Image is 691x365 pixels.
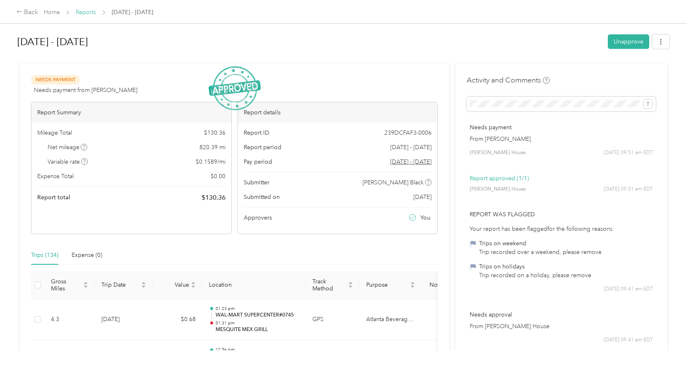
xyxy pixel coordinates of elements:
span: Trip Date [101,281,139,288]
span: [DATE] 09:51 am EDT [604,186,653,193]
span: [DATE] 09:51 am EDT [604,149,653,157]
span: Needs payment from [PERSON_NAME] [34,86,137,94]
span: Track Method [312,278,346,292]
span: caret-down [191,284,196,289]
p: 01:23 pm [216,306,299,312]
div: Trip recorded over a weekend, please remove [479,248,602,256]
span: 239DCFAF3-0006 [384,128,432,137]
iframe: Everlance-gr Chat Button Frame [645,319,691,365]
div: Trip recorded on a holiday, please remove [479,271,591,280]
span: [DATE] - [DATE] [390,143,432,152]
td: GPS [306,299,360,341]
th: Gross Miles [44,271,95,299]
h4: Activity and Comments [467,75,549,85]
h1: Sep 1 - 30, 2025 [17,32,602,52]
span: caret-down [410,284,415,289]
span: [DATE] [413,193,432,201]
th: Purpose [360,271,422,299]
div: Trips (134) [31,251,58,260]
span: [DATE] 09:41 am EDT [604,336,653,344]
th: Notes [422,271,453,299]
span: Report period [244,143,281,152]
span: Go to pay period [390,157,432,166]
div: Trips on holidays [479,262,591,271]
div: Expense (0) [72,251,102,260]
span: Mileage Total [37,128,72,137]
a: Reports [76,9,96,16]
p: From [PERSON_NAME] [470,135,653,143]
th: Trip Date [95,271,153,299]
th: Value [153,271,202,299]
div: Your report has been flagged for the following reasons: [470,225,653,233]
span: Needs Payment [31,75,80,85]
p: From [PERSON_NAME] House [470,322,653,331]
span: $ 130.36 [204,128,226,137]
td: [DATE] [95,299,153,341]
span: Submitter [244,178,269,187]
div: Trips on weekend [479,239,602,248]
th: Location [202,271,306,299]
span: Gross Miles [51,278,82,292]
span: [DATE] - [DATE] [112,8,153,17]
p: Report was flagged [470,210,653,219]
span: 820.39 mi [199,143,226,152]
span: caret-down [141,284,146,289]
button: Unapprove [608,34,649,49]
span: Net mileage [48,143,88,152]
th: Track Method [306,271,360,299]
span: $ 130.36 [202,193,226,203]
div: Report Summary [31,102,231,123]
span: caret-down [83,284,88,289]
span: Approvers [244,213,272,222]
div: Report details [238,102,438,123]
span: caret-up [83,280,88,285]
td: $0.68 [153,299,202,341]
span: Pay period [244,157,272,166]
span: [DATE] 09:41 am EDT [604,285,653,293]
span: Report total [37,193,70,202]
div: Back [17,7,38,17]
p: Needs payment [470,123,653,132]
span: $ 0.00 [211,172,226,181]
p: MESQUITE MEX GRILL [216,326,299,334]
a: Home [44,9,60,16]
span: caret-up [410,280,415,285]
span: You [420,213,430,222]
span: Purpose [366,281,408,288]
td: 4.3 [44,299,95,341]
p: WAL-MART SUPERCENTER#0745 [216,312,299,319]
p: 01:31 pm [216,320,299,326]
span: Value [159,281,189,288]
span: [PERSON_NAME] House [470,186,526,193]
span: Submitted on [244,193,280,201]
span: caret-up [191,280,196,285]
p: Report approved (1/1) [470,174,653,183]
span: caret-down [348,284,353,289]
td: Atlanta Beverage Company [360,299,422,341]
span: caret-up [141,280,146,285]
span: Variable rate [48,157,88,166]
span: $ 0.1589 / mi [196,157,226,166]
span: [PERSON_NAME] House [470,149,526,157]
span: [PERSON_NAME] Black [362,178,424,187]
span: Expense Total [37,172,74,181]
img: ApprovedStamp [209,66,261,111]
p: Needs approval [470,310,653,319]
span: Report ID [244,128,269,137]
span: caret-up [348,280,353,285]
p: 12:56 pm [216,347,299,353]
